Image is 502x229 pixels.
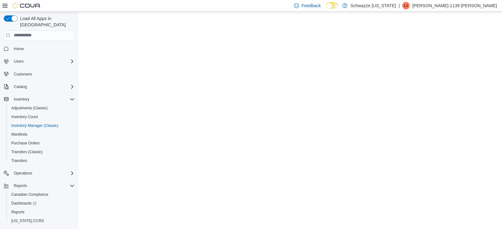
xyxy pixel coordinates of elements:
[1,95,77,104] button: Inventory
[1,44,77,53] button: Home
[9,148,75,156] span: Transfers (Classic)
[11,58,26,65] button: Users
[398,2,400,9] p: |
[1,70,77,79] button: Customers
[6,148,77,156] button: Transfers (Classic)
[14,59,24,64] span: Users
[9,104,50,112] a: Adjustments (Classic)
[9,157,29,164] a: Transfers
[11,169,35,177] button: Operations
[14,46,24,51] span: Home
[1,169,77,178] button: Operations
[350,2,396,9] p: Schwazze [US_STATE]
[6,130,77,139] button: Manifests
[11,45,75,53] span: Home
[14,171,32,176] span: Operations
[9,191,51,198] a: Canadian Compliance
[11,45,26,53] a: Home
[6,199,77,208] a: Dashboards
[9,122,61,129] a: Inventory Manager (Classic)
[6,156,77,165] button: Transfers
[11,192,48,197] span: Canadian Compliance
[14,97,29,102] span: Inventory
[9,131,30,138] a: Manifests
[326,2,339,9] input: Dark Mode
[11,201,36,206] span: Dashboards
[9,113,40,121] a: Inventory Count
[9,104,75,112] span: Adjustments (Classic)
[11,158,27,163] span: Transfers
[14,183,27,188] span: Reports
[11,169,75,177] span: Operations
[11,114,38,119] span: Inventory Count
[11,132,27,137] span: Manifests
[9,191,75,198] span: Canadian Compliance
[9,157,75,164] span: Transfers
[11,83,29,91] button: Catalog
[11,106,48,111] span: Adjustments (Classic)
[9,148,45,156] a: Transfers (Classic)
[9,113,75,121] span: Inventory Count
[11,70,35,78] a: Customers
[302,3,321,9] span: Feedback
[14,72,32,77] span: Customers
[11,70,75,78] span: Customers
[9,217,75,225] span: Washington CCRS
[11,182,75,190] span: Reports
[11,96,75,103] span: Inventory
[6,139,77,148] button: Purchase Orders
[9,122,75,129] span: Inventory Manager (Classic)
[11,83,75,91] span: Catalog
[9,131,75,138] span: Manifests
[9,208,75,216] span: Reports
[402,2,410,9] div: Loretta-1139 Chavez
[6,121,77,130] button: Inventory Manager (Classic)
[11,123,58,128] span: Inventory Manager (Classic)
[6,190,77,199] button: Canadian Compliance
[1,57,77,66] button: Users
[6,112,77,121] button: Inventory Count
[1,181,77,190] button: Reports
[11,141,40,146] span: Purchase Orders
[13,3,41,9] img: Cova
[11,182,29,190] button: Reports
[9,200,75,207] span: Dashboards
[9,139,42,147] a: Purchase Orders
[11,96,32,103] button: Inventory
[9,217,46,225] a: [US_STATE] CCRS
[9,200,39,207] a: Dashboards
[6,104,77,112] button: Adjustments (Classic)
[1,82,77,91] button: Catalog
[11,58,75,65] span: Users
[6,216,77,225] button: [US_STATE] CCRS
[11,218,44,223] span: [US_STATE] CCRS
[412,2,497,9] p: [PERSON_NAME]-1139 [PERSON_NAME]
[9,139,75,147] span: Purchase Orders
[14,84,27,89] span: Catalog
[9,208,27,216] a: Reports
[18,15,75,28] span: Load All Apps in [GEOGRAPHIC_DATA]
[404,2,408,9] span: L1
[11,210,24,215] span: Reports
[6,208,77,216] button: Reports
[11,149,43,154] span: Transfers (Classic)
